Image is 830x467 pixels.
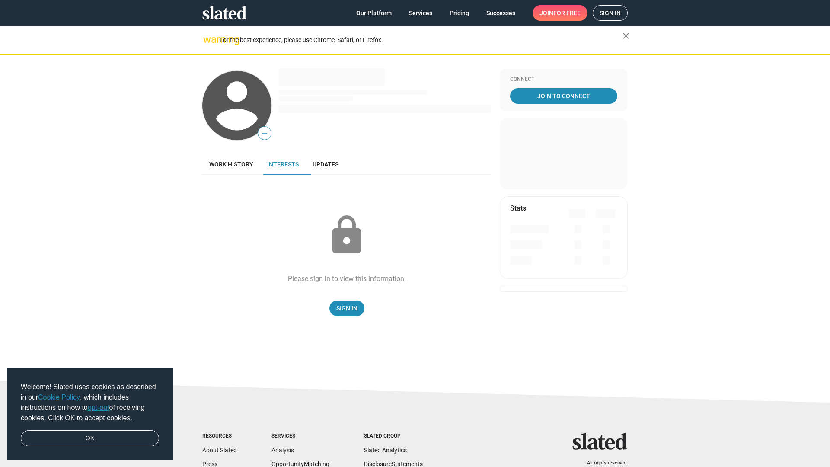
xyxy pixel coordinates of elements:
span: Sign in [600,6,621,20]
a: Services [402,5,439,21]
a: Slated Analytics [364,447,407,454]
mat-icon: warning [203,34,214,45]
mat-card-title: Stats [510,204,526,213]
span: Interests [267,161,299,168]
a: Our Platform [349,5,399,21]
a: Sign in [593,5,628,21]
div: Slated Group [364,433,423,440]
mat-icon: lock [325,214,368,257]
a: Updates [306,154,345,175]
span: Welcome! Slated uses cookies as described in our , which includes instructions on how to of recei... [21,382,159,423]
div: Resources [202,433,237,440]
span: for free [553,5,581,21]
div: Services [271,433,329,440]
a: Sign In [329,301,364,316]
a: opt-out [88,404,109,411]
a: Joinfor free [533,5,587,21]
a: Join To Connect [510,88,617,104]
span: Join To Connect [512,88,616,104]
a: Analysis [271,447,294,454]
mat-icon: close [621,31,631,41]
span: Join [539,5,581,21]
span: Work history [209,161,253,168]
a: Successes [479,5,522,21]
a: dismiss cookie message [21,430,159,447]
div: cookieconsent [7,368,173,461]
a: Pricing [443,5,476,21]
div: Please sign in to view this information. [288,274,406,283]
a: Interests [260,154,306,175]
span: Sign In [336,301,358,316]
span: Updates [313,161,338,168]
span: Pricing [450,5,469,21]
span: Services [409,5,432,21]
span: Our Platform [356,5,392,21]
a: About Slated [202,447,237,454]
span: Successes [486,5,515,21]
span: — [258,128,271,139]
div: For the best experience, please use Chrome, Safari, or Firefox. [220,34,622,46]
a: Work history [202,154,260,175]
a: Cookie Policy [38,393,80,401]
div: Connect [510,76,617,83]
